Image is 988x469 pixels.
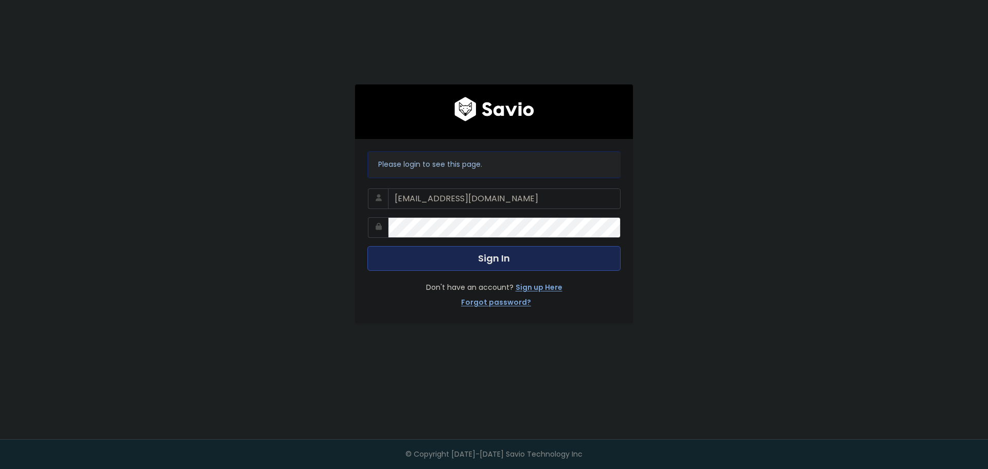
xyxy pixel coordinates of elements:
[388,188,621,209] input: Your Work Email Address
[516,281,562,296] a: Sign up Here
[454,97,534,121] img: logo600x187.a314fd40982d.png
[367,246,621,271] button: Sign In
[367,271,621,311] div: Don't have an account?
[378,158,610,171] p: Please login to see this page.
[405,448,583,461] div: © Copyright [DATE]-[DATE] Savio Technology Inc
[461,296,531,311] a: Forgot password?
